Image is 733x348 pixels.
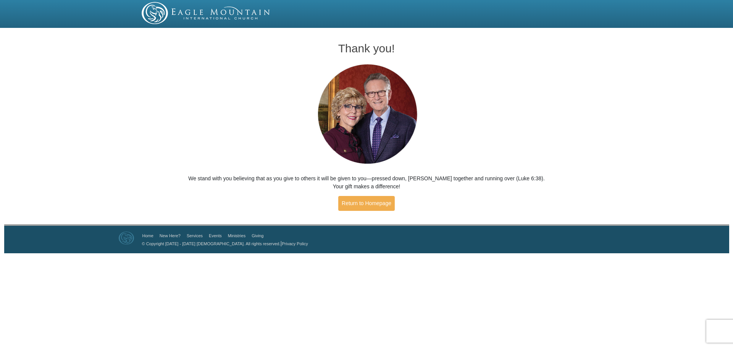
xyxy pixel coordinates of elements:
a: Giving [252,233,263,238]
img: Eagle Mountain International Church [119,231,134,244]
a: Home [142,233,153,238]
a: Events [209,233,222,238]
a: Privacy Policy [282,241,308,246]
img: EMIC [142,2,271,24]
a: Services [187,233,203,238]
img: Pastors George and Terri Pearsons [310,62,423,167]
a: Ministries [228,233,245,238]
a: © Copyright [DATE] - [DATE] [DEMOGRAPHIC_DATA]. All rights reserved. [142,241,281,246]
a: New Here? [160,233,181,238]
h1: Thank you! [187,42,546,55]
p: | [139,240,308,248]
a: Return to Homepage [338,196,395,211]
p: We stand with you believing that as you give to others it will be given to you—pressed down, [PER... [187,175,546,191]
